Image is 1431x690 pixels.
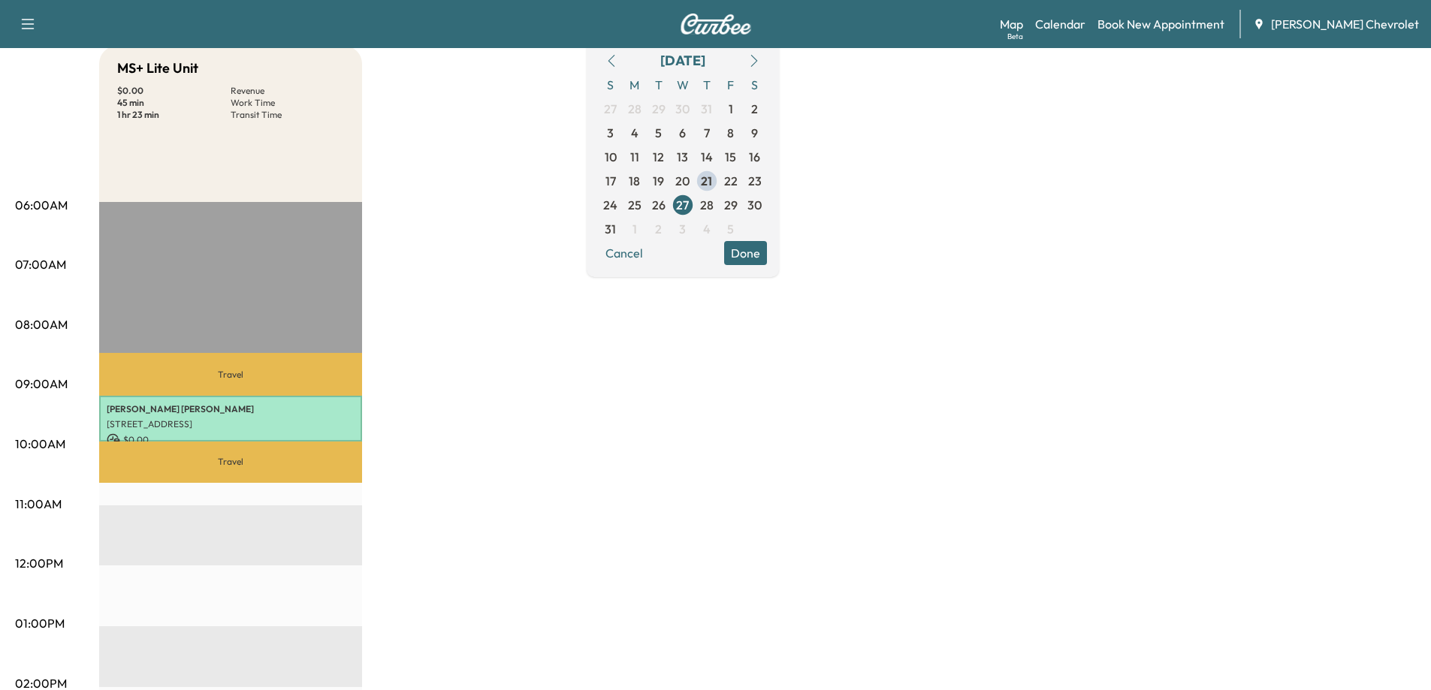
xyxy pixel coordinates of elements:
span: 30 [675,100,690,118]
img: Curbee Logo [680,14,752,35]
p: Travel [99,353,362,396]
span: 24 [603,196,617,214]
a: Calendar [1035,15,1085,33]
p: $ 0.00 [117,85,231,97]
p: $ 0.00 [107,433,355,447]
span: 31 [605,220,616,238]
span: 30 [747,196,762,214]
p: 10:00AM [15,435,65,453]
span: F [719,73,743,97]
span: 1 [729,100,733,118]
a: MapBeta [1000,15,1023,33]
span: W [671,73,695,97]
span: 1 [632,220,637,238]
p: Travel [99,441,362,483]
span: 28 [700,196,714,214]
span: 7 [704,124,710,142]
div: Beta [1007,31,1023,42]
p: 01:00PM [15,614,65,632]
span: 29 [652,100,666,118]
span: 23 [748,172,762,190]
a: Book New Appointment [1097,15,1224,33]
span: 5 [727,220,734,238]
span: 21 [701,172,712,190]
span: T [647,73,671,97]
span: 25 [628,196,642,214]
span: 10 [605,148,617,166]
p: [PERSON_NAME] [PERSON_NAME] [107,403,355,415]
p: 11:00AM [15,495,62,513]
p: 12:00PM [15,554,63,572]
span: 9 [751,124,758,142]
span: 29 [724,196,738,214]
span: 19 [653,172,664,190]
span: 27 [604,100,617,118]
p: 07:00AM [15,255,66,273]
span: 17 [605,172,616,190]
p: 09:00AM [15,375,68,393]
span: 3 [679,220,686,238]
span: 3 [607,124,614,142]
span: 22 [724,172,738,190]
span: 13 [677,148,688,166]
button: Cancel [599,241,650,265]
span: 28 [628,100,642,118]
div: [DATE] [660,50,705,71]
span: S [599,73,623,97]
span: 20 [675,172,690,190]
p: 45 min [117,97,231,109]
span: [PERSON_NAME] Chevrolet [1271,15,1419,33]
span: 2 [655,220,662,238]
p: 1 hr 23 min [117,109,231,121]
span: S [743,73,767,97]
button: Done [724,241,767,265]
p: Revenue [231,85,344,97]
span: 27 [676,196,689,214]
span: 12 [653,148,664,166]
span: 14 [701,148,713,166]
span: 15 [725,148,736,166]
p: Work Time [231,97,344,109]
h5: MS+ Lite Unit [117,58,198,79]
p: 06:00AM [15,196,68,214]
span: 4 [631,124,639,142]
span: 2 [751,100,758,118]
span: 26 [652,196,666,214]
p: [STREET_ADDRESS] [107,418,355,430]
span: 5 [655,124,662,142]
span: T [695,73,719,97]
span: 18 [629,172,640,190]
span: 31 [701,100,712,118]
span: 4 [703,220,711,238]
span: 16 [749,148,760,166]
span: 8 [727,124,734,142]
span: 6 [679,124,686,142]
span: M [623,73,647,97]
span: 11 [630,148,639,166]
p: Transit Time [231,109,344,121]
p: 08:00AM [15,315,68,333]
